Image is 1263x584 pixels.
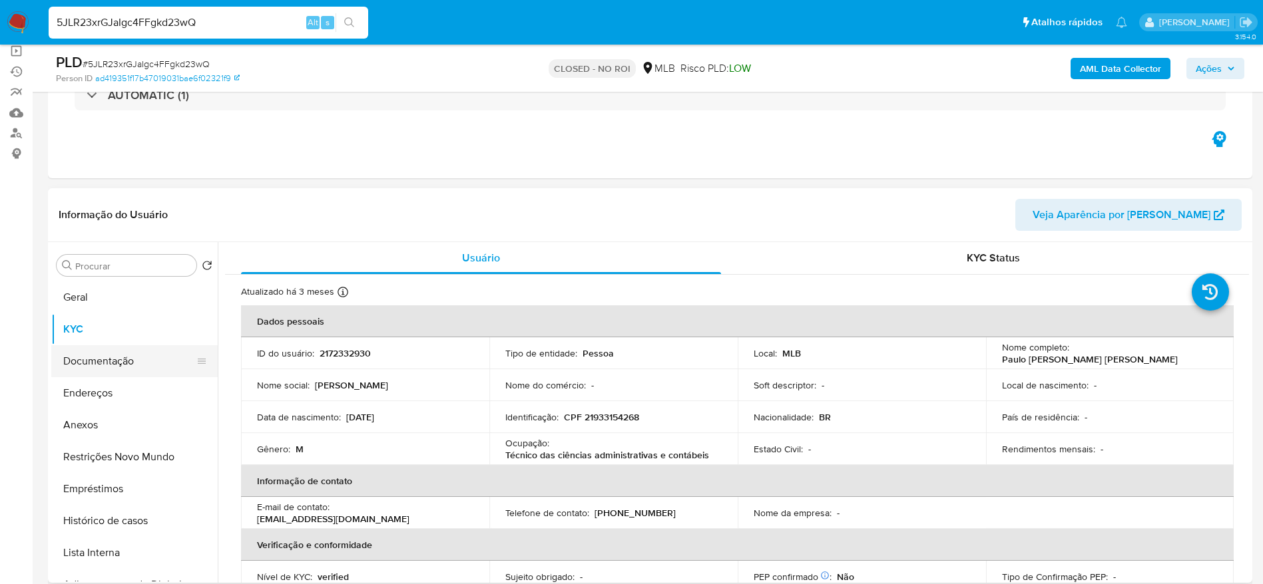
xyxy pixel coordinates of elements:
span: s [326,16,330,29]
button: search-icon [336,13,363,32]
p: - [1113,571,1116,583]
p: Paulo [PERSON_NAME] [PERSON_NAME] [1002,353,1178,365]
button: AML Data Collector [1071,58,1170,79]
p: Nível de KYC : [257,571,312,583]
span: Veja Aparência por [PERSON_NAME] [1033,199,1210,231]
p: País de residência : [1002,411,1079,423]
p: Local : [754,347,777,359]
button: Lista Interna [51,537,218,569]
th: Dados pessoais [241,305,1234,337]
p: BR [819,411,831,423]
p: Telefone de contato : [505,507,589,519]
p: Tipo de entidade : [505,347,577,359]
p: - [1085,411,1087,423]
p: Não [837,571,854,583]
span: LOW [729,61,751,76]
p: M [296,443,304,455]
p: Rendimentos mensais : [1002,443,1095,455]
b: PLD [56,51,83,73]
button: Endereços [51,377,218,409]
p: - [591,379,594,391]
p: Nome da empresa : [754,507,832,519]
p: CPF 21933154268 [564,411,639,423]
span: Risco PLD: [680,61,751,76]
b: Person ID [56,73,93,84]
th: Verificação e conformidade [241,529,1234,561]
p: [DATE] [346,411,374,423]
button: Geral [51,281,218,313]
p: [PHONE_NUMBER] [595,507,676,519]
button: Procurar [62,260,73,271]
p: Identificação : [505,411,559,423]
p: Nacionalidade : [754,411,814,423]
p: - [1094,379,1097,391]
p: - [580,571,583,583]
button: Retornar ao pedido padrão [202,260,212,275]
div: MLB [641,61,675,76]
p: 2172332930 [320,347,371,359]
p: Local de nascimento : [1002,379,1089,391]
p: Soft descriptor : [754,379,816,391]
p: Data de nascimento : [257,411,341,423]
p: ID do usuário : [257,347,314,359]
p: E-mail de contato : [257,501,330,513]
p: Tipo de Confirmação PEP : [1002,571,1108,583]
p: Nome do comércio : [505,379,586,391]
p: Nome social : [257,379,310,391]
p: [PERSON_NAME] [315,379,388,391]
span: KYC Status [967,250,1020,265]
p: CLOSED - NO ROI [549,59,636,78]
input: Procurar [75,260,191,272]
p: [EMAIL_ADDRESS][DOMAIN_NAME] [257,513,409,525]
button: Ações [1186,58,1244,79]
button: Histórico de casos [51,505,218,537]
a: Sair [1239,15,1253,29]
span: # 5JLR23xrGJaIgc4FFgkd23wQ [83,57,210,71]
p: PEP confirmado : [754,571,832,583]
p: Nome completo : [1002,341,1069,353]
p: Pessoa [583,347,614,359]
b: AML Data Collector [1080,58,1161,79]
span: Ações [1196,58,1222,79]
span: 3.154.0 [1235,31,1256,42]
p: Gênero : [257,443,290,455]
button: KYC [51,313,218,345]
p: MLB [782,347,801,359]
span: Usuário [462,250,500,265]
span: Alt [308,16,318,29]
button: Restrições Novo Mundo [51,441,218,473]
div: AUTOMATIC (1) [75,80,1226,110]
p: Sujeito obrigado : [505,571,575,583]
h1: Informação do Usuário [59,208,168,221]
h3: AUTOMATIC (1) [108,88,189,102]
button: Documentação [51,345,207,377]
p: - [822,379,824,391]
input: Pesquise usuários ou casos... [49,14,368,31]
th: Informação de contato [241,465,1234,497]
span: Atalhos rápidos [1031,15,1103,29]
p: Técnico das ciências administrativas e contábeis [505,449,709,461]
button: Empréstimos [51,473,218,505]
p: - [837,507,840,519]
a: Notificações [1116,17,1127,28]
p: eduardo.dutra@mercadolivre.com [1159,16,1234,29]
p: Atualizado há 3 meses [241,285,334,298]
button: Veja Aparência por [PERSON_NAME] [1015,199,1242,231]
a: ad419351f17b47019031bae6f02321f9 [95,73,240,84]
button: Anexos [51,409,218,441]
p: - [808,443,811,455]
p: verified [318,571,349,583]
p: - [1101,443,1103,455]
p: Estado Civil : [754,443,803,455]
p: Ocupação : [505,437,549,449]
